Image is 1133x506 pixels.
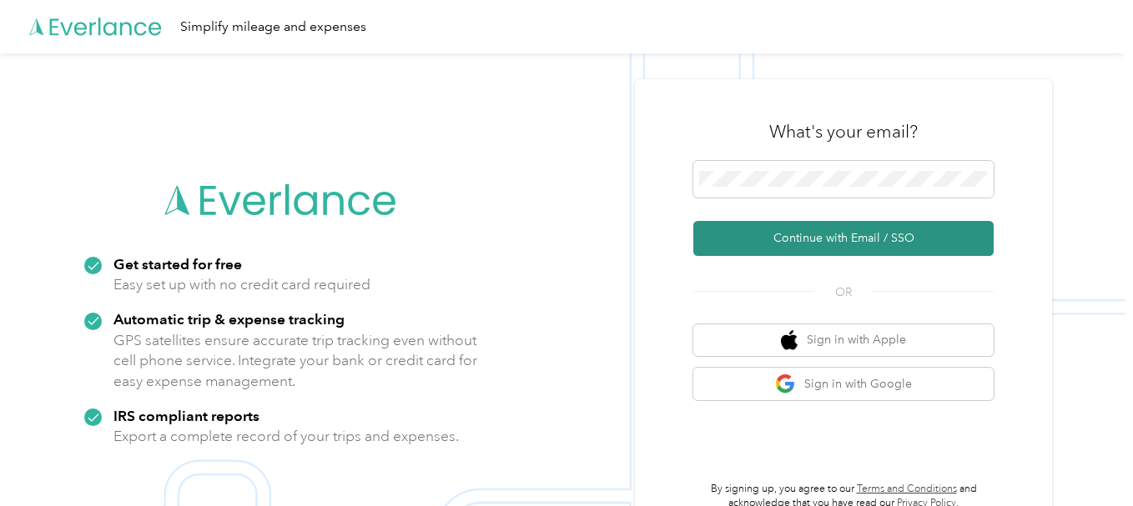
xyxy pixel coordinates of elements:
[693,221,994,256] button: Continue with Email / SSO
[113,407,259,424] strong: IRS compliant reports
[693,324,994,357] button: apple logoSign in with Apple
[113,330,478,392] p: GPS satellites ensure accurate trip tracking even without cell phone service. Integrate your bank...
[769,120,918,143] h3: What's your email?
[775,373,796,394] img: google logo
[113,274,370,295] p: Easy set up with no credit card required
[857,483,957,495] a: Terms and Conditions
[113,255,242,273] strong: Get started for free
[693,368,994,400] button: google logoSign in with Google
[113,426,459,447] p: Export a complete record of your trips and expenses.
[180,17,366,38] div: Simplify mileage and expenses
[781,330,798,351] img: apple logo
[113,310,345,328] strong: Automatic trip & expense tracking
[814,283,873,301] span: OR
